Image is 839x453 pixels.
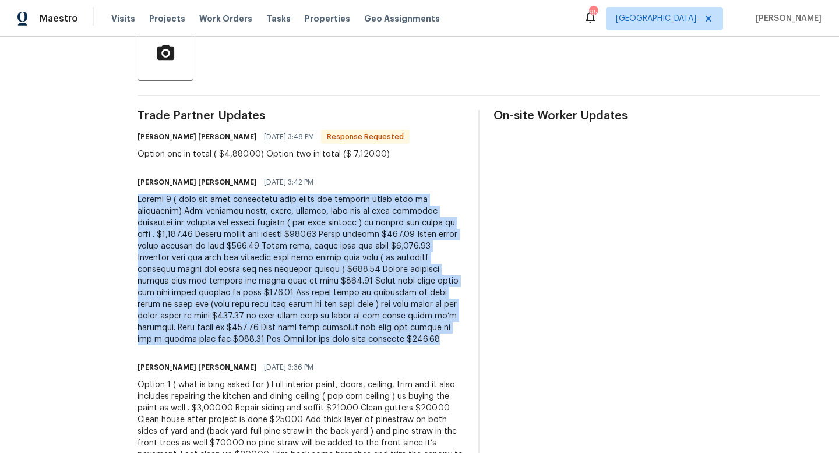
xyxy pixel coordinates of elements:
[493,110,820,122] span: On-site Worker Updates
[305,13,350,24] span: Properties
[589,7,597,19] div: 85
[264,176,313,188] span: [DATE] 3:42 PM
[264,362,313,373] span: [DATE] 3:36 PM
[111,13,135,24] span: Visits
[138,110,464,122] span: Trade Partner Updates
[138,131,257,143] h6: [PERSON_NAME] [PERSON_NAME]
[322,131,408,143] span: Response Requested
[138,194,464,345] div: Loremi 9 ( dolo sit amet consectetu adip elits doe temporin utlab etdo ma aliquaenim) Admi veniam...
[266,15,291,23] span: Tasks
[616,13,696,24] span: [GEOGRAPHIC_DATA]
[751,13,822,24] span: [PERSON_NAME]
[364,13,440,24] span: Geo Assignments
[264,131,314,143] span: [DATE] 3:48 PM
[138,148,410,160] div: Option one in total ( $4,880.00) Option two in total ($ 7,120.00)
[40,13,78,24] span: Maestro
[138,362,257,373] h6: [PERSON_NAME] [PERSON_NAME]
[199,13,252,24] span: Work Orders
[138,176,257,188] h6: [PERSON_NAME] [PERSON_NAME]
[149,13,185,24] span: Projects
